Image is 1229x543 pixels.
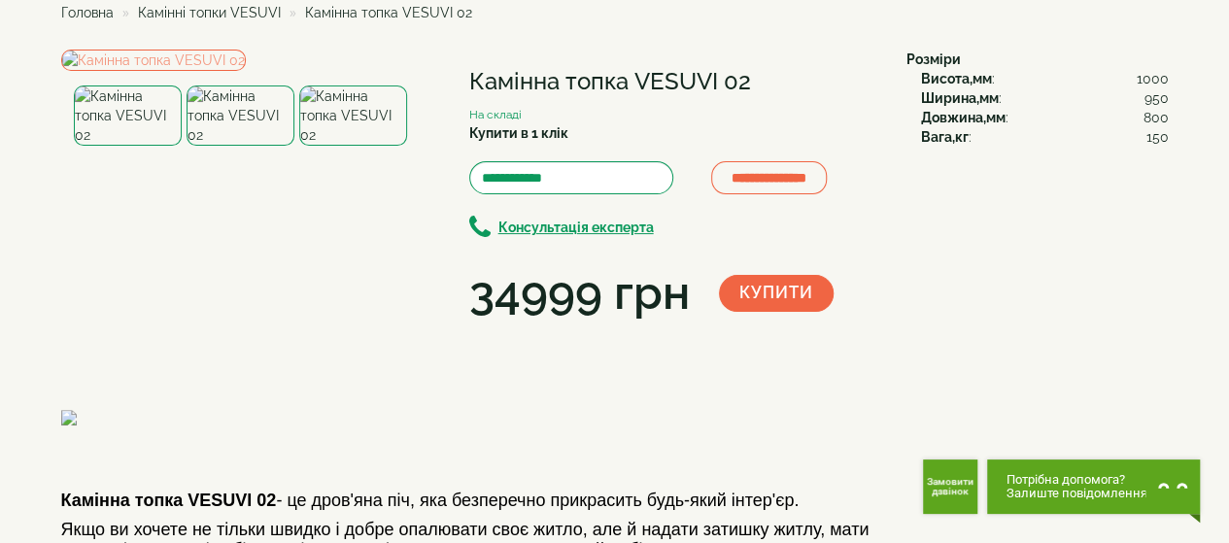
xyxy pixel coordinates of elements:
span: Замовити дзвінок [927,477,973,496]
b: Камінна топка VESUVI 02 [61,491,277,510]
div: : [921,127,1169,147]
span: 150 [1146,127,1169,147]
span: 800 [1144,108,1169,127]
div: : [921,108,1169,127]
label: Купити в 1 клік [469,123,568,143]
span: 1000 [1137,69,1169,88]
b: Довжина,мм [921,110,1006,125]
h1: Камінна топка VESUVI 02 [469,69,877,94]
b: Консультація експерта [498,220,654,235]
span: Потрібна допомога? [1007,473,1147,487]
span: Залиште повідомлення [1007,487,1147,500]
img: Камінна топка VESUVI 02 [61,50,246,71]
img: Камінна топка VESUVI 02 [299,85,407,146]
span: 950 [1144,88,1169,108]
b: Ширина,мм [921,90,999,106]
a: Головна [61,5,114,20]
img: Камінна топка VESUVI 02 [187,85,294,146]
button: Chat button [987,459,1200,514]
b: Розміри [906,51,961,67]
div: : [921,88,1169,108]
small: На складі [469,108,522,121]
img: fire.gif.pagespeed.ce.qLlqlCxrG1.gif [61,410,401,425]
div: 34999 грн [469,260,690,326]
button: Get Call button [923,459,977,514]
span: Камінна топка VESUVI 02 [305,5,472,20]
b: Висота,мм [921,71,992,86]
img: Камінна топка VESUVI 02 [74,85,182,146]
div: : [921,69,1169,88]
font: - це дров'яна піч, яка безперечно прикрасить будь-який інтер'єр. [61,491,800,510]
button: Купити [719,275,834,312]
b: Вага,кг [921,129,969,145]
a: Камінні топки VESUVI [138,5,281,20]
